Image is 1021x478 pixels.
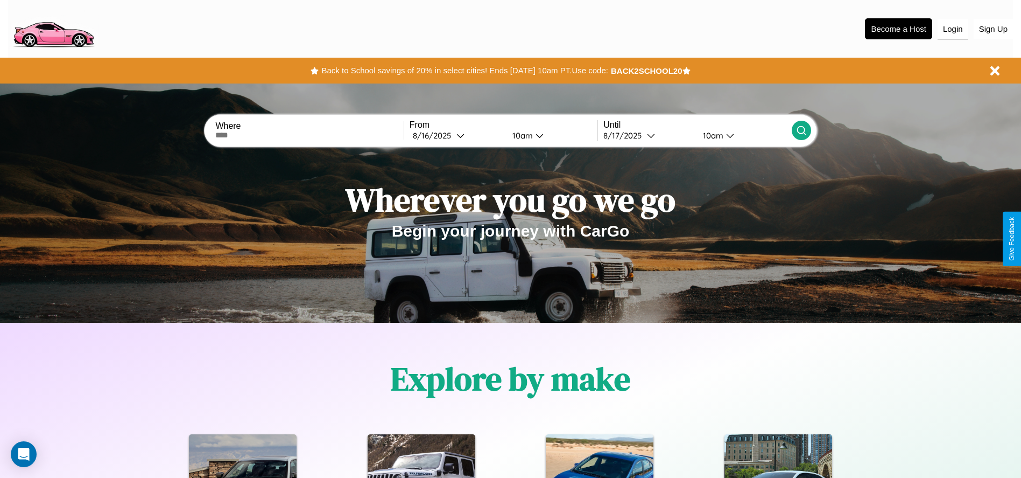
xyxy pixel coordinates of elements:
div: 10am [698,130,726,141]
div: Open Intercom Messenger [11,441,37,467]
button: Sign Up [974,19,1013,39]
img: logo [8,5,98,50]
label: Until [603,120,791,130]
button: Back to School savings of 20% in select cities! Ends [DATE] 10am PT.Use code: [319,63,610,78]
div: 10am [507,130,536,141]
div: 8 / 16 / 2025 [413,130,456,141]
h1: Explore by make [391,357,630,401]
button: Become a Host [865,18,932,39]
button: 8/16/2025 [410,130,504,141]
button: Login [938,19,968,39]
b: BACK2SCHOOL20 [611,66,682,75]
label: From [410,120,597,130]
div: Give Feedback [1008,217,1016,261]
button: 10am [694,130,792,141]
div: 8 / 17 / 2025 [603,130,647,141]
label: Where [215,121,403,131]
button: 10am [504,130,598,141]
